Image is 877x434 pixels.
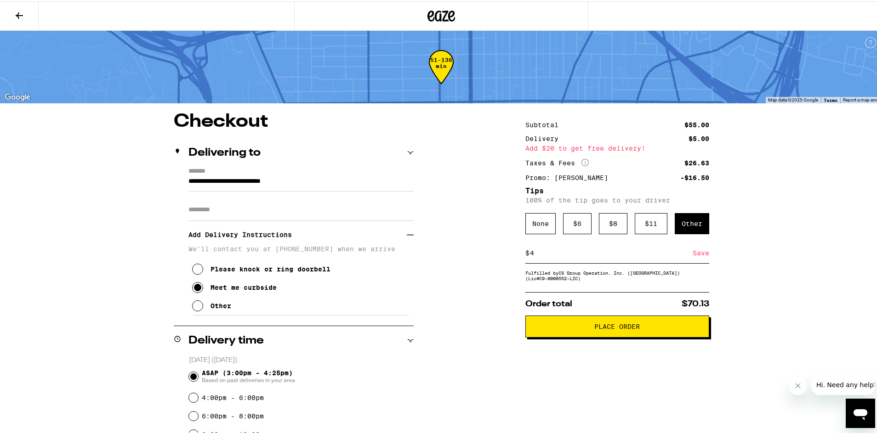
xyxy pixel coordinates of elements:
[2,90,33,102] a: Open this area in Google Maps (opens a new window)
[202,368,295,383] span: ASAP (3:00pm - 4:25pm)
[530,248,693,256] input: 0
[563,212,592,233] div: $ 6
[189,355,414,363] p: [DATE] ([DATE])
[824,96,837,101] a: Terms
[525,134,565,141] div: Delivery
[525,186,709,193] h5: Tips
[174,111,414,130] h1: Checkout
[525,173,615,180] div: Promo: [PERSON_NAME]
[211,264,330,271] div: Please knock or ring doorbell
[789,375,807,394] iframe: Close message
[2,90,33,102] img: Google
[846,397,875,427] iframe: Button to launch messaging window
[202,393,264,400] label: 4:00pm - 6:00pm
[525,212,556,233] div: None
[525,195,709,203] p: 100% of the tip goes to your driver
[675,212,709,233] div: Other
[211,301,231,308] div: Other
[192,295,231,314] button: Other
[684,158,709,165] div: $26.63
[525,269,709,280] div: Fulfilled by CS Group Operation, Inc. ([GEOGRAPHIC_DATA]) (Lic# C9-0000552-LIC )
[689,134,709,141] div: $5.00
[188,334,264,345] h2: Delivery time
[6,6,66,14] span: Hi. Need any help?
[811,373,875,394] iframe: Message from company
[684,120,709,127] div: $55.00
[192,277,277,295] button: Meet me curbside
[682,299,709,307] span: $70.13
[211,282,277,290] div: Meet me curbside
[594,322,640,328] span: Place Order
[525,299,572,307] span: Order total
[599,212,627,233] div: $ 8
[525,314,709,336] button: Place Order
[680,173,709,180] div: -$16.50
[188,244,414,251] p: We'll contact you at [PHONE_NUMBER] when we arrive
[192,259,330,277] button: Please knock or ring doorbell
[525,144,709,150] div: Add $20 to get free delivery!
[525,120,565,127] div: Subtotal
[635,212,667,233] div: $ 11
[188,223,407,244] h3: Add Delivery Instructions
[525,158,589,166] div: Taxes & Fees
[202,375,295,383] span: Based on past deliveries in your area
[693,242,709,262] div: Save
[768,96,818,101] span: Map data ©2025 Google
[525,242,530,262] div: $
[188,146,261,157] h2: Delivering to
[202,411,264,418] label: 6:00pm - 8:00pm
[429,56,454,90] div: 51-136 min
